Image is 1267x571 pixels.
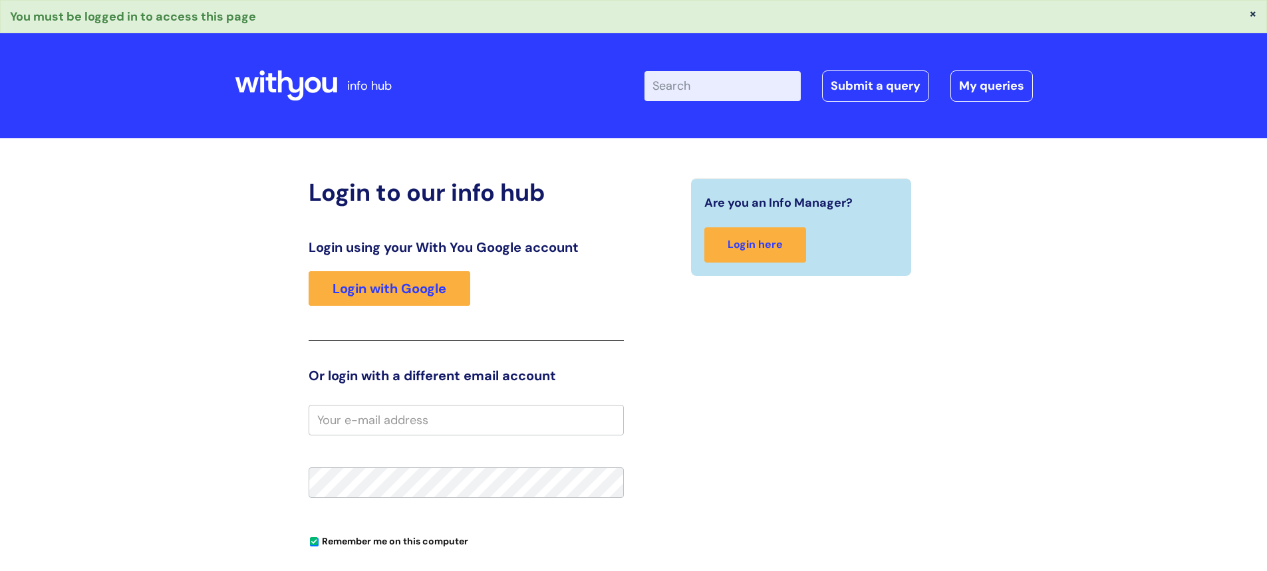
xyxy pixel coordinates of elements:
a: Login here [704,227,806,263]
input: Search [644,71,801,100]
a: Login with Google [309,271,470,306]
h3: Or login with a different email account [309,368,624,384]
span: Are you an Info Manager? [704,192,853,213]
input: Remember me on this computer [310,538,319,546]
p: info hub [347,75,392,96]
h2: Login to our info hub [309,178,624,207]
a: My queries [950,70,1033,101]
a: Submit a query [822,70,929,101]
h3: Login using your With You Google account [309,239,624,255]
div: You can uncheck this option if you're logging in from a shared device [309,530,624,551]
button: × [1249,7,1257,19]
label: Remember me on this computer [309,532,468,547]
input: Your e-mail address [309,405,624,435]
